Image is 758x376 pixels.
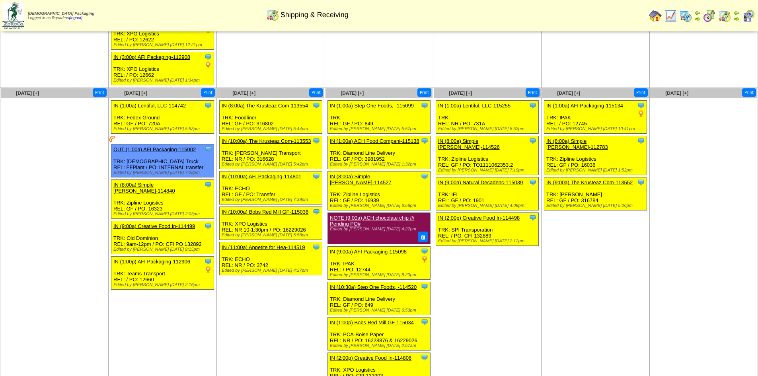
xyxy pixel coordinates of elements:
[232,90,255,96] a: [DATE] [+]
[330,127,430,131] div: Edited by [PERSON_NAME] [DATE] 5:57pm
[28,12,94,20] span: Logged in as Rquadros
[220,207,322,240] div: TRK: XPO Logistics REL: NR 10-1:30pm / PO: 16229026
[204,181,212,189] img: Tooltip
[438,203,538,208] div: Edited by [PERSON_NAME] [DATE] 4:08pm
[546,168,647,173] div: Edited by [PERSON_NAME] [DATE] 1:52pm
[637,137,645,145] img: Tooltip
[438,215,520,221] a: IN (2:00p) Creative Food In-114498
[421,255,429,263] img: PO
[312,208,320,216] img: Tooltip
[222,138,311,144] a: IN (10:00a) The Krusteaz Com-113553
[546,203,647,208] div: Edited by [PERSON_NAME] [DATE] 5:26pm
[220,171,322,205] div: TRK: ECHO REL: GF / PO: Transfer
[222,268,322,273] div: Edited by [PERSON_NAME] [DATE] 4:27pm
[421,318,429,326] img: Tooltip
[421,101,429,109] img: Tooltip
[309,88,323,97] button: Print
[281,11,349,19] span: Shipping & Receiving
[694,16,701,22] img: arrowright.gif
[111,180,214,219] div: TRK: Zipline Logistics REL: GF / PO: 16323
[28,12,94,16] span: [DEMOGRAPHIC_DATA] Packaging
[694,10,701,16] img: arrowleft.gif
[330,320,414,325] a: IN (1:00p) Bobs Red Mill GF-115034
[113,54,190,60] a: IN (3:00p) AFI Packaging-112908
[703,10,716,22] img: calendarblend.gif
[526,88,540,97] button: Print
[436,136,539,175] div: TRK: Zipline Logistics REL: GF / PO: TO1111062353.2
[312,137,320,145] img: Tooltip
[222,103,308,109] a: IN (8:00a) The Krusteaz Com-113554
[634,88,648,97] button: Print
[733,10,740,16] img: arrowleft.gif
[529,178,537,186] img: Tooltip
[328,317,431,350] div: TRK: PCA-Boise Paper REL: NR / PO: 16228876 & 16229026
[418,232,428,242] button: Delete Note
[113,223,195,229] a: IN (9:00a) Creative Food In-114499
[16,90,39,96] a: [DATE] [+]
[438,138,500,150] a: IN (8:00a) Simple [PERSON_NAME]-114526
[546,127,647,131] div: Edited by [PERSON_NAME] [DATE] 10:41pm
[328,136,431,169] div: TRK: Diamond Line Delivery REL: GF / PO: 3981952
[529,101,537,109] img: Tooltip
[113,43,214,47] div: Edited by [PERSON_NAME] [DATE] 12:21pm
[330,355,411,361] a: IN (2:00p) Creative Food In-114806
[544,136,647,175] div: TRK: Zipline Logistics REL: GF / PO: 16036
[529,137,537,145] img: Tooltip
[69,16,82,20] a: (logout)
[529,214,537,222] img: Tooltip
[312,101,320,109] img: Tooltip
[544,101,647,134] div: TRK: IPAK REL: / PO: 12745
[2,2,24,29] img: zoroco-logo-small.webp
[330,138,419,144] a: IN (1:00a) ACH Food Compani-115138
[438,179,523,185] a: IN (9:00a) Natural Decadenc-115039
[113,146,196,152] a: OUT (1:00a) AFI Packaging-115002
[417,88,431,97] button: Print
[328,171,431,210] div: TRK: Zipline Logistics REL: GF / PO: 16939
[665,90,688,96] a: [DATE] [+]
[111,221,214,254] div: TRK: Old Dominion REL: 9am-12pm / PO: CFI PO 132892
[204,222,212,230] img: Tooltip
[220,136,322,169] div: TRK: [PERSON_NAME] Transport REL: NR / PO: 316628
[111,52,214,85] div: TRK: XPO Logistics REL: / PO: 12662
[124,90,147,96] a: [DATE] [+]
[204,61,212,69] img: PO
[421,353,429,361] img: Tooltip
[438,127,538,131] div: Edited by [PERSON_NAME] [DATE] 8:53pm
[341,90,364,96] a: [DATE] [+]
[113,182,175,194] a: IN (8:00a) Simple [PERSON_NAME]-114840
[330,249,407,255] a: IN (9:00a) AFI Packaging-115098
[93,88,107,97] button: Print
[637,178,645,186] img: Tooltip
[742,10,755,22] img: calendarcustomer.gif
[111,257,214,290] div: TRK: Teams Transport REL: / PO: 12660
[546,103,623,109] a: IN (1:00a) AFI Packaging-115134
[328,246,431,279] div: TRK: IPAK REL: / PO: 12744
[312,172,320,180] img: Tooltip
[330,203,430,208] div: Edited by [PERSON_NAME] [DATE] 6:56pm
[330,173,392,185] a: IN (8:00a) Simple [PERSON_NAME]-114527
[328,101,431,134] div: TRK: REL: GF / PO: 849
[330,227,426,232] div: Edited by [PERSON_NAME] [DATE] 4:27pm
[664,10,677,22] img: line_graph.gif
[733,16,740,22] img: arrowright.gif
[330,215,414,227] a: NOTE (9:00a) ACH chocolate chip /// Pending PO#
[113,247,214,252] div: Edited by [PERSON_NAME] [DATE] 9:15pm
[637,109,645,117] img: PO
[421,282,429,290] img: Tooltip
[113,212,214,216] div: Edited by [PERSON_NAME] [DATE] 2:03pm
[222,127,322,131] div: Edited by [PERSON_NAME] [DATE] 5:44pm
[330,284,417,290] a: IN (10:30a) Step One Foods, -114520
[113,259,190,265] a: IN (1:00p) AFI Packaging-112906
[421,172,429,180] img: Tooltip
[449,90,472,96] a: [DATE] [+]
[438,103,511,109] a: IN (1:00a) Lentiful, LLC-115255
[637,101,645,109] img: Tooltip
[438,239,538,244] div: Edited by [PERSON_NAME] [DATE] 2:12pm
[436,177,539,210] div: TRK: IEL REL: GF / PO: 1901
[438,168,538,173] div: Edited by [PERSON_NAME] [DATE] 7:19pm
[679,10,692,22] img: calendarprod.gif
